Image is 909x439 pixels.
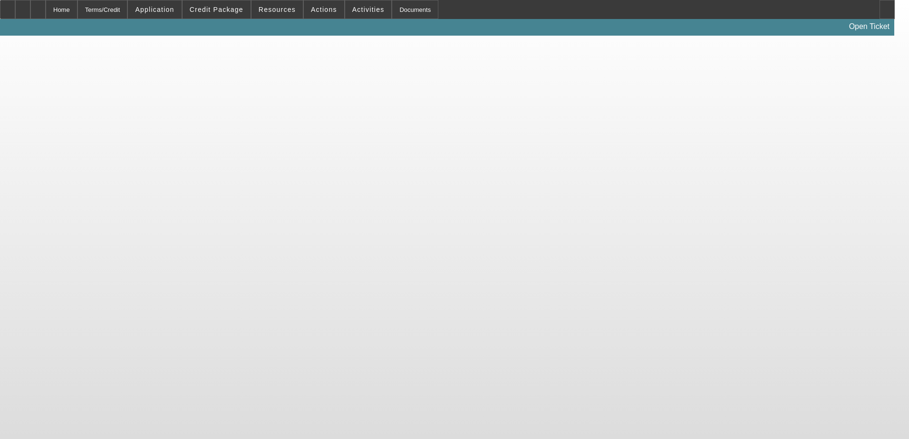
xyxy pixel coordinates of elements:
button: Actions [304,0,344,19]
button: Application [128,0,181,19]
button: Credit Package [183,0,251,19]
span: Activities [352,6,385,13]
button: Activities [345,0,392,19]
a: Open Ticket [845,19,893,35]
span: Credit Package [190,6,243,13]
span: Application [135,6,174,13]
button: Resources [251,0,303,19]
span: Actions [311,6,337,13]
span: Resources [259,6,296,13]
